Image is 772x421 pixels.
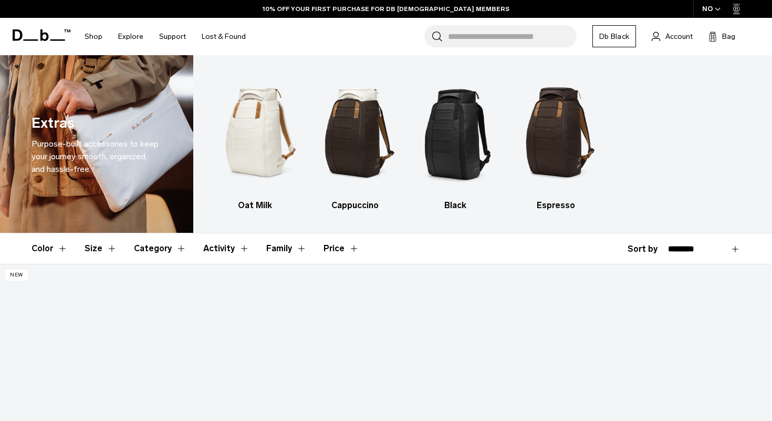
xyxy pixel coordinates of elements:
p: New [5,270,28,281]
span: Purpose-built accessories to keep your journey smooth, organized, and hassle-free. [32,139,159,174]
button: Toggle Filter [266,233,307,264]
span: Bag [722,31,735,42]
a: Db Oat Milk [214,71,296,212]
a: Db Black [414,71,496,212]
a: Lost & Found [202,18,246,55]
a: Account [652,30,693,43]
button: Toggle Filter [203,233,249,264]
a: Support [159,18,186,55]
span: Account [665,31,693,42]
button: Toggle Filter [134,233,186,264]
a: Db Espresso [515,71,597,212]
a: 10% OFF YOUR FIRST PURCHASE FOR DB [DEMOGRAPHIC_DATA] MEMBERS [263,4,509,14]
a: Shop [85,18,102,55]
li: 1 / 4 [214,71,296,212]
button: Toggle Price [324,233,359,264]
h3: Espresso [515,199,597,212]
li: 3 / 4 [414,71,496,212]
img: Db [314,71,396,194]
img: Db [414,71,496,194]
h3: Oat Milk [214,199,296,212]
button: Toggle Filter [32,233,68,264]
img: Db [515,71,597,194]
nav: Main Navigation [77,18,254,55]
button: Bag [708,30,735,43]
li: 4 / 4 [515,71,597,212]
h1: Extras [32,112,75,134]
a: Explore [118,18,143,55]
button: Toggle Filter [85,233,117,264]
li: 2 / 4 [314,71,396,212]
img: Db [214,71,296,194]
a: Db Black [592,25,636,47]
a: Db Cappuccino [314,71,396,212]
h3: Black [414,199,496,212]
h3: Cappuccino [314,199,396,212]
